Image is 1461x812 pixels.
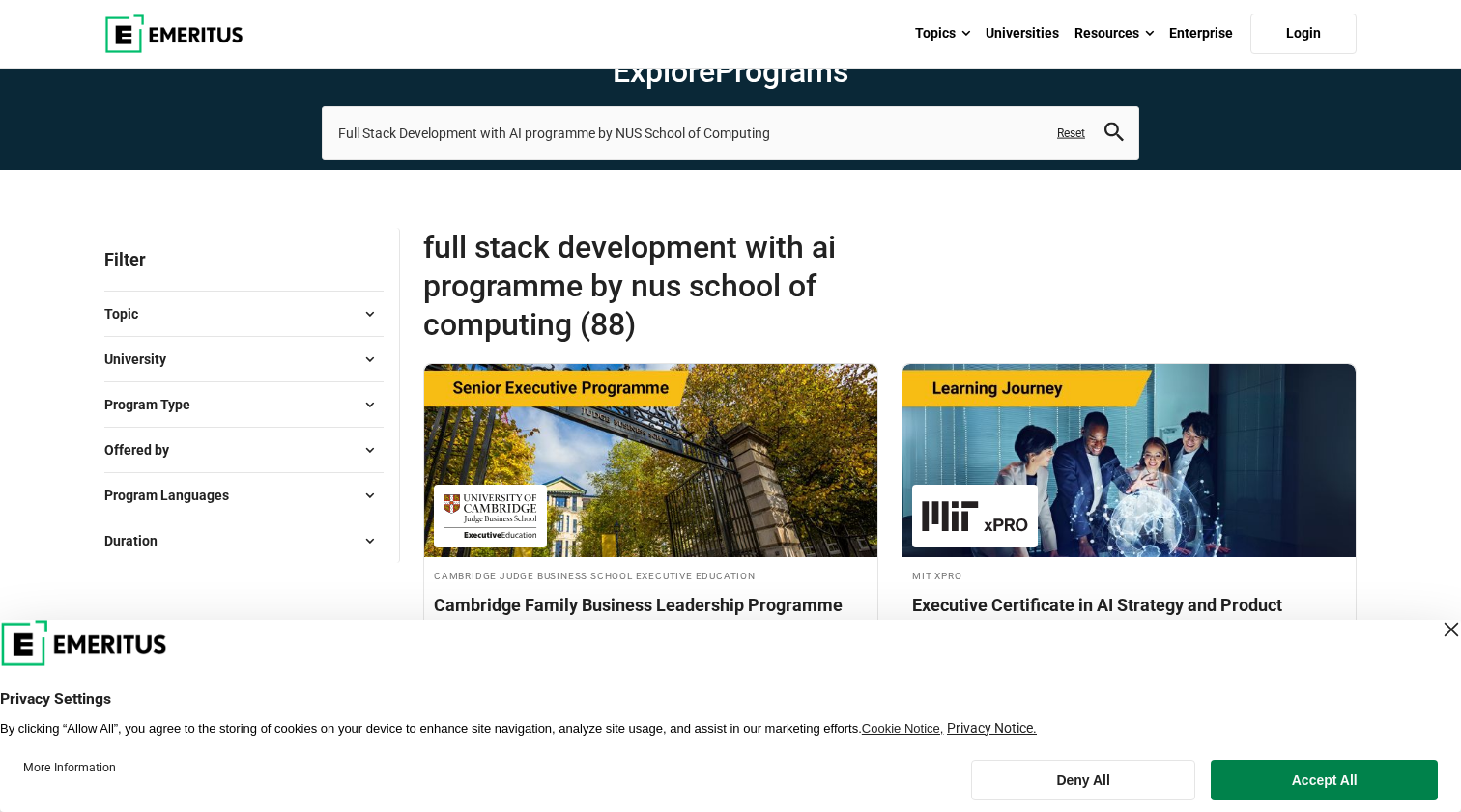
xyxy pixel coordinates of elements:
button: University [104,345,384,374]
a: AI and Machine Learning Course by MIT xPRO - October 30, 2025 MIT xPRO MIT xPRO Executive Certifi... [902,364,1356,703]
img: Executive Certificate in AI Strategy and Product Innovation | Online AI and Machine Learning Course [902,364,1356,557]
input: search-page [322,106,1139,160]
p: Filter [104,228,384,291]
span: Duration [104,530,173,551]
span: University [104,349,182,370]
span: Program Type [104,394,206,415]
a: Login [1250,14,1357,54]
h4: MIT xPRO [912,567,1346,583]
a: Leadership Course by Cambridge Judge Business School Executive Education - March 16, 2026 Cambrid... [424,364,877,679]
img: Cambridge Judge Business School Executive Education [444,494,537,538]
img: MIT xPRO [922,494,1028,538]
a: Reset search [1057,125,1085,141]
h1: Explore [322,52,1139,91]
span: Programs [715,53,848,90]
a: search [1104,126,1124,145]
span: Topic [104,303,154,324]
span: Offered by [104,439,185,461]
span: Program Languages [104,485,244,506]
h4: Cambridge Judge Business School Executive Education [434,567,868,583]
img: Cambridge Family Business Leadership Programme | Online Leadership Course [424,364,877,557]
button: Duration [104,526,384,555]
button: Offered by [104,435,384,464]
button: search [1104,122,1124,144]
h4: Executive Certificate in AI Strategy and Product Innovation [912,593,1346,641]
button: Program Languages [104,481,384,510]
button: Program Type [104,390,384,419]
h4: Cambridge Family Business Leadership Programme [434,593,868,617]
button: Topic [104,299,384,328]
span: Full Stack Development with AI programme by NUS School of Computing (88) [423,228,890,344]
